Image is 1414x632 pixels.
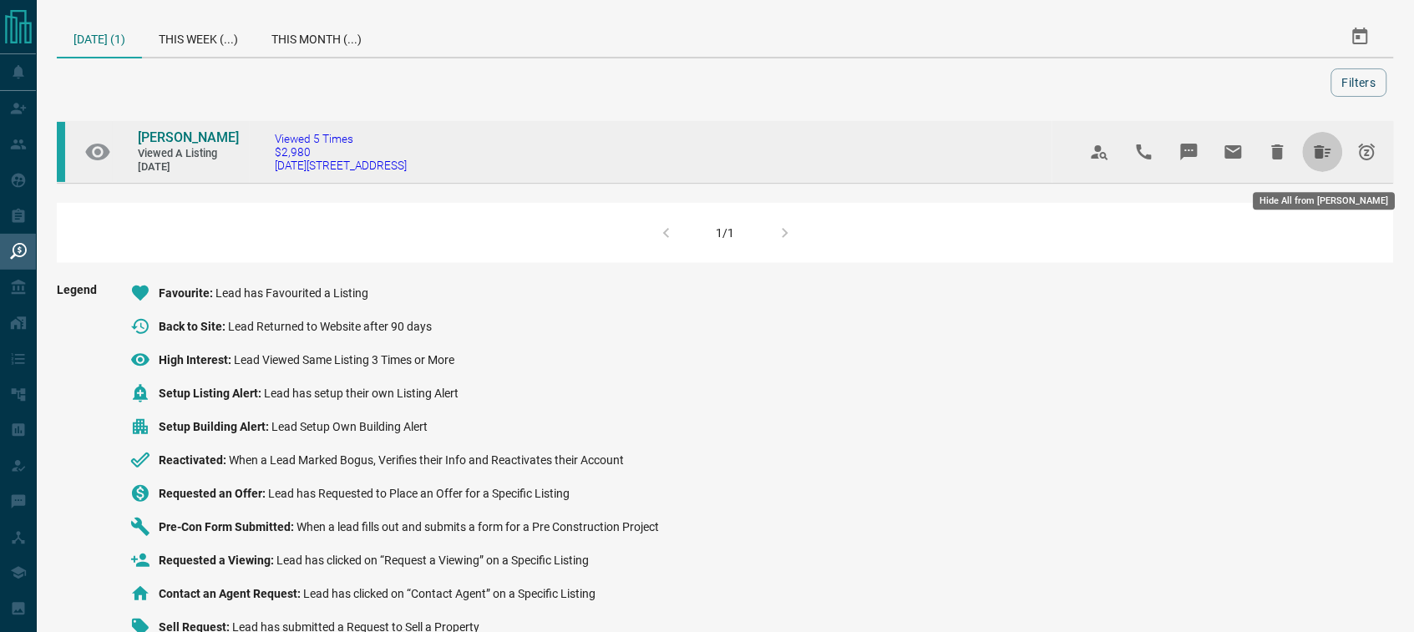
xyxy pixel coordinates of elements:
[138,129,239,145] span: [PERSON_NAME]
[275,132,407,172] a: Viewed 5 Times$2,980[DATE][STREET_ADDRESS]
[138,160,238,174] span: [DATE]
[1169,132,1209,172] span: Message
[159,453,229,467] span: Reactivated
[138,147,238,161] span: Viewed a Listing
[303,587,596,600] span: Lead has clicked on “Contact Agent” on a Specific Listing
[159,353,234,367] span: High Interest
[268,487,570,500] span: Lead has Requested to Place an Offer for a Specific Listing
[255,17,378,57] div: This Month (...)
[1124,132,1164,172] span: Call
[159,286,215,300] span: Favourite
[275,132,407,145] span: Viewed 5 Times
[1331,68,1387,97] button: Filters
[228,320,432,333] span: Lead Returned to Website after 90 days
[57,122,65,182] div: condos.ca
[275,159,407,172] span: [DATE][STREET_ADDRESS]
[1214,132,1254,172] span: Email
[1347,132,1387,172] span: Snooze
[1341,17,1381,57] button: Select Date Range
[271,420,428,433] span: Lead Setup Own Building Alert
[159,554,276,567] span: Requested a Viewing
[276,554,589,567] span: Lead has clicked on “Request a Viewing” on a Specific Listing
[159,520,296,533] span: Pre-Con Form Submitted
[234,353,454,367] span: Lead Viewed Same Listing 3 Times or More
[1080,132,1120,172] span: View Profile
[57,17,142,58] div: [DATE] (1)
[159,320,228,333] span: Back to Site
[1258,132,1298,172] span: Hide
[159,587,303,600] span: Contact an Agent Request
[717,226,735,240] div: 1/1
[264,387,459,400] span: Lead has setup their own Listing Alert
[159,387,264,400] span: Setup Listing Alert
[215,286,368,300] span: Lead has Favourited a Listing
[142,17,255,57] div: This Week (...)
[159,487,268,500] span: Requested an Offer
[296,520,659,533] span: When a lead fills out and submits a form for a Pre Construction Project
[229,453,624,467] span: When a Lead Marked Bogus, Verifies their Info and Reactivates their Account
[275,145,407,159] span: $2,980
[138,129,238,147] a: [PERSON_NAME]
[159,420,271,433] span: Setup Building Alert
[1303,132,1343,172] span: Hide All from Jennifer Ijeomah
[1254,192,1396,210] div: Hide All from [PERSON_NAME]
